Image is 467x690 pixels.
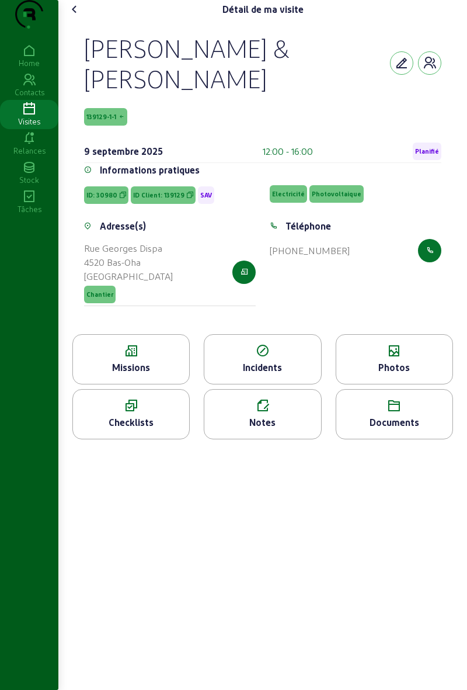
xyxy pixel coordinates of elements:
span: SAV [200,191,212,199]
div: Documents [336,415,452,429]
span: Photovoltaique [312,190,361,198]
span: Electricité [272,190,305,198]
div: 4520 Bas-Oha [84,255,173,269]
div: Adresse(s) [100,219,146,233]
div: [PHONE_NUMBER] [270,244,350,258]
div: [PERSON_NAME] & [PERSON_NAME] [84,33,390,93]
span: ID: 30980 [86,191,117,199]
div: 9 septembre 2025 [84,144,163,158]
div: Rue Georges Dispa [84,241,173,255]
div: [GEOGRAPHIC_DATA] [84,269,173,283]
span: 139129-1-1 [86,113,116,121]
span: Chantier [86,290,113,299]
span: Planifié [415,147,439,155]
div: Missions [73,360,189,375]
span: ID Client: 139129 [133,191,184,199]
div: Notes [204,415,320,429]
div: 12:00 - 16:00 [263,144,313,158]
div: Téléphone [285,219,331,233]
div: Informations pratiques [100,163,200,177]
div: Détail de ma visite [222,2,304,16]
div: Incidents [204,360,320,375]
div: Photos [336,360,452,375]
div: Checklists [73,415,189,429]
